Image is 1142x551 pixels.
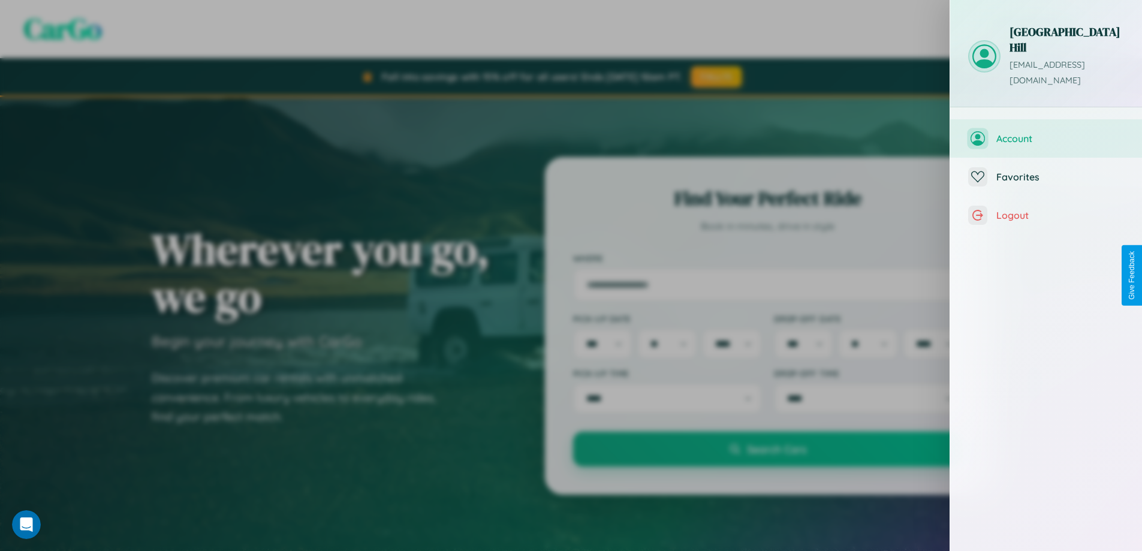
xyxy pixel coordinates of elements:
[12,510,41,539] iframe: Intercom live chat
[950,119,1142,158] button: Account
[950,158,1142,196] button: Favorites
[1010,58,1124,89] p: [EMAIL_ADDRESS][DOMAIN_NAME]
[1010,24,1124,55] h3: [GEOGRAPHIC_DATA] Hill
[1128,251,1136,300] div: Give Feedback
[996,133,1124,144] span: Account
[996,171,1124,183] span: Favorites
[950,196,1142,234] button: Logout
[996,209,1124,221] span: Logout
